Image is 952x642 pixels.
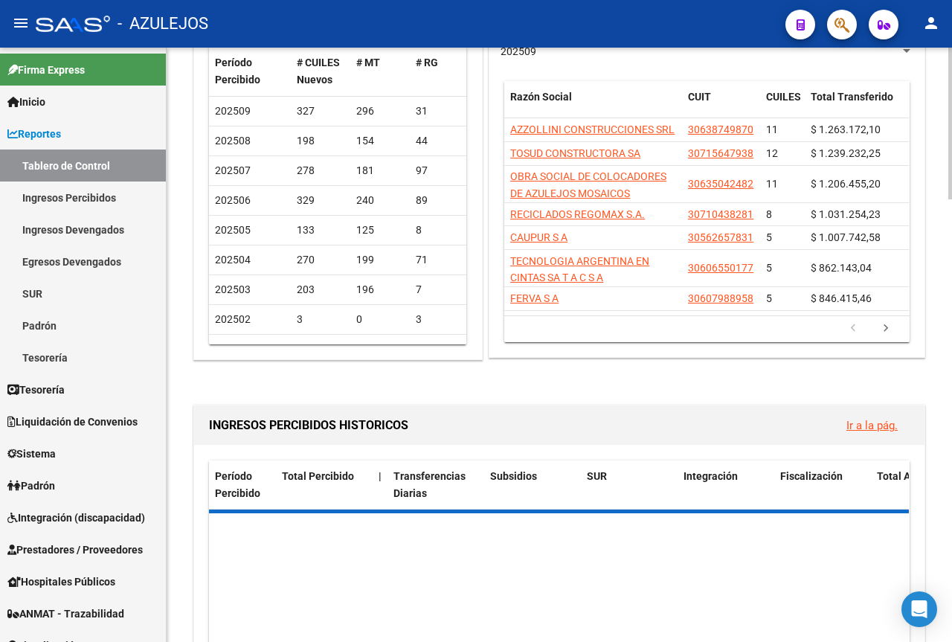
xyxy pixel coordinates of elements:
[811,178,881,190] span: $ 1.206.455,20
[7,382,65,398] span: Tesorería
[393,470,466,499] span: Transferencias Diarias
[356,103,404,120] div: 296
[215,343,251,355] span: 202501
[766,208,772,220] span: 8
[684,470,738,482] span: Integración
[766,178,778,190] span: 11
[291,47,350,96] datatable-header-cell: # CUILES Nuevos
[416,132,463,150] div: 44
[356,132,404,150] div: 154
[766,91,801,103] span: CUILES
[922,14,940,32] mat-icon: person
[510,123,675,135] span: AZZOLLINI CONSTRUCCIONES SRL
[297,281,344,298] div: 203
[215,135,251,147] span: 202508
[215,313,251,325] span: 202502
[688,262,753,274] span: 30606550177
[7,478,55,494] span: Padrón
[510,231,567,243] span: CAUPUR S A
[688,147,753,159] span: 30715647938
[7,126,61,142] span: Reportes
[811,123,881,135] span: $ 1.263.172,10
[760,81,805,130] datatable-header-cell: CUILES
[356,251,404,269] div: 199
[766,123,778,135] span: 11
[872,321,900,337] a: go to next page
[12,14,30,32] mat-icon: menu
[416,251,463,269] div: 71
[805,81,909,130] datatable-header-cell: Total Transferido
[510,147,640,159] span: TOSUD CONSTRUCTORA SA
[901,591,937,627] div: Open Intercom Messenger
[7,446,56,462] span: Sistema
[215,254,251,266] span: 202504
[356,311,404,328] div: 0
[811,91,893,103] span: Total Transferido
[356,57,380,68] span: # MT
[766,147,778,159] span: 12
[297,132,344,150] div: 198
[688,208,753,220] span: 30710438281
[297,311,344,328] div: 3
[416,311,463,328] div: 3
[416,192,463,209] div: 89
[215,164,251,176] span: 202507
[297,251,344,269] div: 270
[7,510,145,526] span: Integración (discapacidad)
[416,281,463,298] div: 7
[118,7,208,40] span: - AZULEJOS
[416,162,463,179] div: 97
[215,194,251,206] span: 202506
[356,281,404,298] div: 196
[356,222,404,239] div: 125
[379,470,382,482] span: |
[350,47,410,96] datatable-header-cell: # MT
[356,162,404,179] div: 181
[209,47,291,96] datatable-header-cell: Período Percibido
[688,123,753,135] span: 30638749870
[7,94,45,110] span: Inicio
[811,292,872,304] span: $ 846.415,46
[834,411,910,439] button: Ir a la pág.
[7,542,143,558] span: Prestadores / Proveedores
[297,103,344,120] div: 327
[504,81,682,130] datatable-header-cell: Razón Social
[766,231,772,243] span: 5
[297,222,344,239] div: 133
[811,147,881,159] span: $ 1.239.232,25
[7,414,138,430] span: Liquidación de Convenios
[7,62,85,78] span: Firma Express
[276,460,373,510] datatable-header-cell: Total Percibido
[682,81,760,130] datatable-header-cell: CUIT
[410,47,469,96] datatable-header-cell: # RG
[215,57,260,86] span: Período Percibido
[282,470,354,482] span: Total Percibido
[297,192,344,209] div: 329
[811,231,881,243] span: $ 1.007.742,58
[510,208,645,220] span: RECICLADOS REGOMAX S.A.
[297,162,344,179] div: 278
[766,292,772,304] span: 5
[387,460,484,510] datatable-header-cell: Transferencias Diarias
[490,470,537,482] span: Subsidios
[811,208,881,220] span: $ 1.031.254,23
[587,470,607,482] span: SUR
[215,224,251,236] span: 202505
[215,470,260,499] span: Período Percibido
[373,460,387,510] datatable-header-cell: |
[215,283,251,295] span: 202503
[297,341,344,358] div: 3
[581,460,678,510] datatable-header-cell: SUR
[416,222,463,239] div: 8
[416,103,463,120] div: 31
[688,231,753,243] span: 30562657831
[510,292,559,304] span: FERVA S A
[510,255,649,284] span: TECNOLOGIA ARGENTINA EN CINTAS SA T A C S A
[846,419,898,432] a: Ir a la pág.
[356,192,404,209] div: 240
[678,460,774,510] datatable-header-cell: Integración
[510,170,666,233] span: OBRA SOCIAL DE COLOCADORES DE AZULEJOS MOSAICOS GRANITEROS LUSTRADORES Y POCELA
[215,105,251,117] span: 202509
[839,321,867,337] a: go to previous page
[877,470,933,482] span: Total Anses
